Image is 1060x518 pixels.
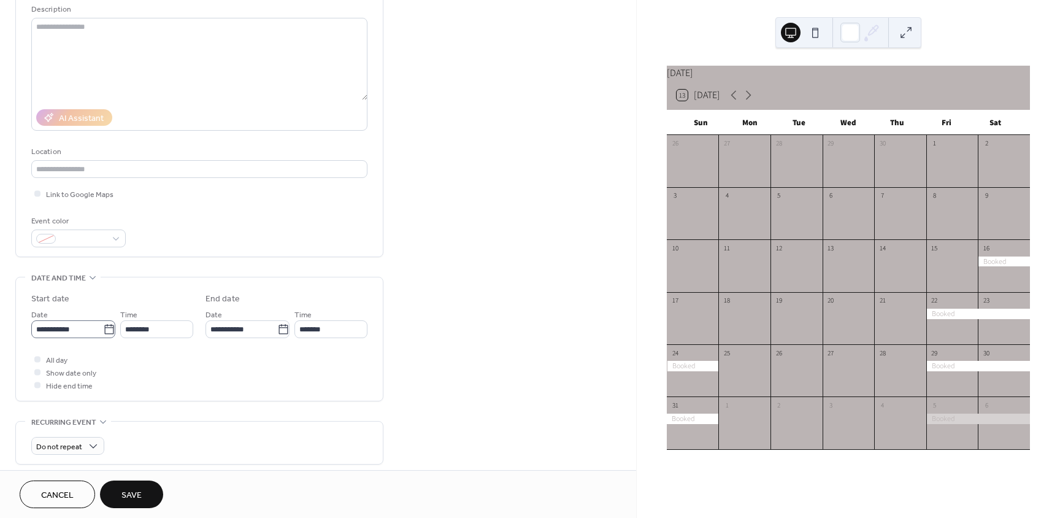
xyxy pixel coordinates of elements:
div: [DATE] [667,66,1030,80]
div: 5 [774,191,783,200]
div: Booked [667,414,719,424]
div: Sun [677,110,726,135]
button: 13[DATE] [672,87,724,104]
div: 9 [981,191,991,200]
span: Cancel [41,489,74,502]
div: Fri [922,110,971,135]
div: 21 [878,296,887,305]
div: 26 [774,348,783,357]
div: Booked [978,257,1030,267]
div: Booked [926,414,1030,424]
div: 30 [981,348,991,357]
div: 3 [670,191,680,200]
div: Booked [926,361,1030,371]
div: 2 [981,139,991,148]
div: 2 [774,400,783,409]
div: Event color [31,215,123,228]
div: 5 [930,400,939,409]
div: 14 [878,243,887,252]
div: Tue [775,110,824,135]
span: Time [120,309,137,322]
div: 18 [722,296,731,305]
div: 17 [670,296,680,305]
div: 6 [981,400,991,409]
div: 30 [878,139,887,148]
div: 6 [826,191,835,200]
div: 27 [826,348,835,357]
div: 31 [670,400,680,409]
div: 16 [981,243,991,252]
div: 27 [722,139,731,148]
div: 4 [878,400,887,409]
div: 29 [930,348,939,357]
div: 8 [930,191,939,200]
span: All day [46,354,67,367]
span: Date and time [31,272,86,285]
div: 15 [930,243,939,252]
div: End date [205,293,240,306]
div: 4 [722,191,731,200]
div: 10 [670,243,680,252]
div: 13 [826,243,835,252]
div: 20 [826,296,835,305]
div: 23 [981,296,991,305]
span: Date [205,309,222,322]
div: Location [31,145,365,158]
div: 11 [722,243,731,252]
div: Mon [726,110,775,135]
div: 29 [826,139,835,148]
div: 25 [722,348,731,357]
div: Wed [824,110,873,135]
div: 22 [930,296,939,305]
div: Description [31,3,365,16]
div: 19 [774,296,783,305]
div: Booked [926,309,1030,319]
div: 7 [878,191,887,200]
div: 1 [722,400,731,409]
span: Date [31,309,48,322]
span: Link to Google Maps [46,188,113,201]
div: 28 [774,139,783,148]
button: Save [100,481,163,508]
div: 28 [878,348,887,357]
div: Start date [31,293,69,306]
span: Hide end time [46,380,93,393]
div: 3 [826,400,835,409]
span: Time [294,309,312,322]
div: Booked [667,361,719,371]
span: Show date only [46,367,96,380]
span: Do not repeat [36,440,82,454]
div: 24 [670,348,680,357]
span: Recurring event [31,416,96,429]
div: Thu [873,110,922,135]
div: 26 [670,139,680,148]
span: Save [121,489,142,502]
div: 1 [930,139,939,148]
button: Cancel [20,481,95,508]
div: 12 [774,243,783,252]
div: Sat [971,110,1020,135]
